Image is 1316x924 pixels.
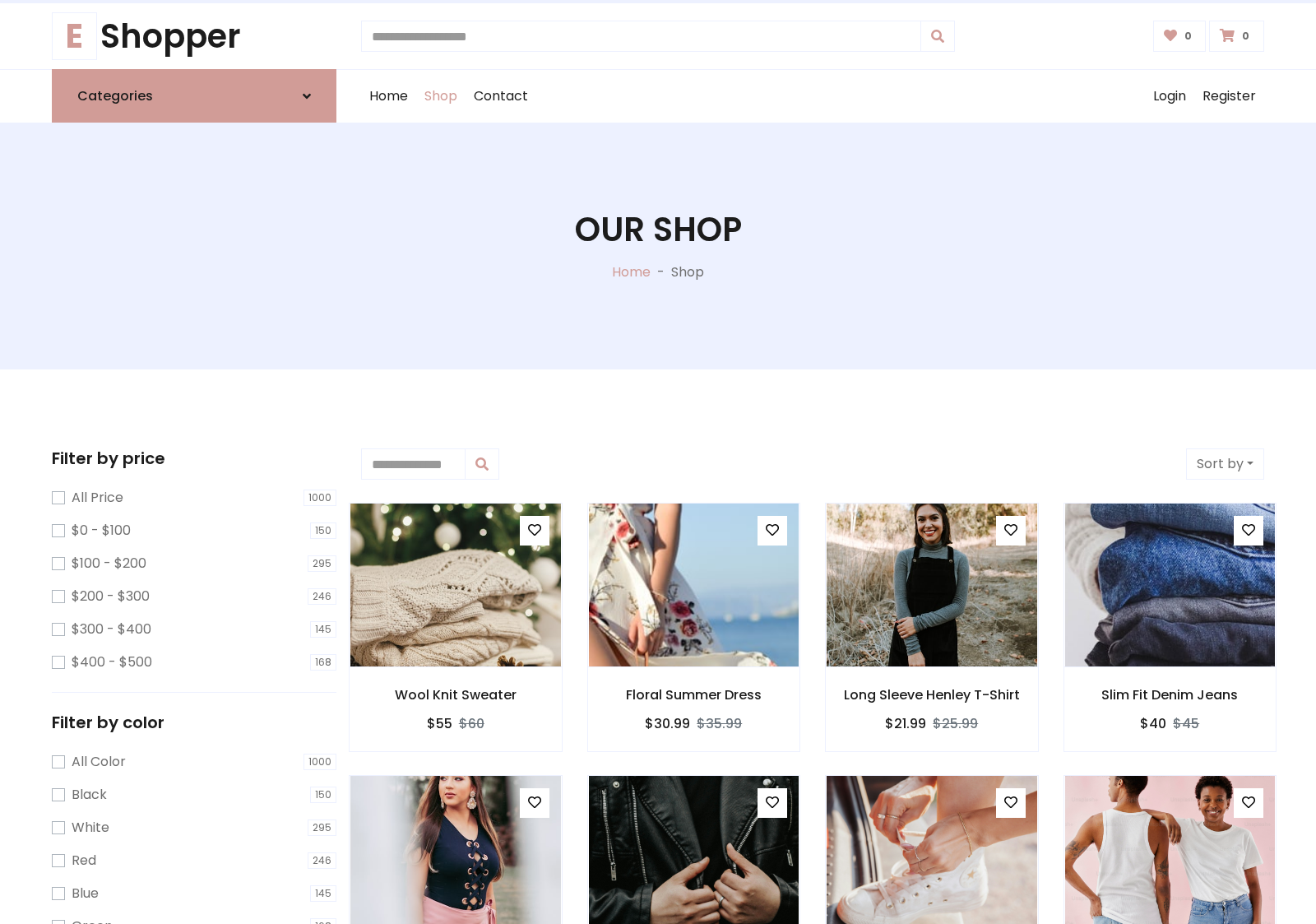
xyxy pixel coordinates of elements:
span: 150 [310,787,336,803]
span: 246 [308,852,336,869]
label: Blue [72,884,99,903]
span: 145 [310,621,336,638]
span: 0 [1238,29,1253,44]
label: $200 - $300 [72,587,150,606]
a: Shop [416,70,466,123]
a: Home [361,70,416,123]
h6: Floral Summer Dress [588,687,800,703]
span: 150 [310,522,336,539]
span: 1000 [304,490,336,506]
a: Home [612,262,651,281]
a: Categories [52,69,336,123]
del: $45 [1173,714,1199,733]
span: 1000 [304,754,336,770]
label: $100 - $200 [72,554,146,573]
h6: $40 [1140,716,1166,731]
del: $25.99 [933,714,978,733]
span: 145 [310,885,336,902]
h6: Slim Fit Denim Jeans [1064,687,1277,703]
h6: $21.99 [885,716,926,731]
span: 168 [310,654,336,671]
label: Red [72,851,96,871]
label: Black [72,785,107,805]
span: 295 [308,820,336,836]
p: Shop [671,262,704,282]
h6: $55 [427,716,452,731]
label: All Color [72,752,126,772]
h1: Our Shop [575,210,742,249]
span: 0 [1180,29,1196,44]
label: All Price [72,488,123,508]
del: $35.99 [697,714,742,733]
span: E [52,12,97,60]
a: 0 [1153,21,1207,52]
span: 295 [308,555,336,572]
p: - [651,262,671,282]
label: $400 - $500 [72,652,152,672]
a: Login [1145,70,1194,123]
button: Sort by [1186,448,1264,480]
a: Register [1194,70,1264,123]
a: Contact [466,70,536,123]
span: 246 [308,588,336,605]
label: $300 - $400 [72,620,151,639]
h5: Filter by color [52,713,336,732]
label: $0 - $100 [72,521,131,541]
h1: Shopper [52,16,336,56]
h6: Categories [77,88,153,104]
del: $60 [459,714,484,733]
h6: Wool Knit Sweater [350,687,562,703]
label: White [72,818,109,838]
h5: Filter by price [52,448,336,468]
a: 0 [1209,21,1264,52]
h6: Long Sleeve Henley T-Shirt [826,687,1038,703]
h6: $30.99 [645,716,690,731]
a: EShopper [52,16,336,56]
